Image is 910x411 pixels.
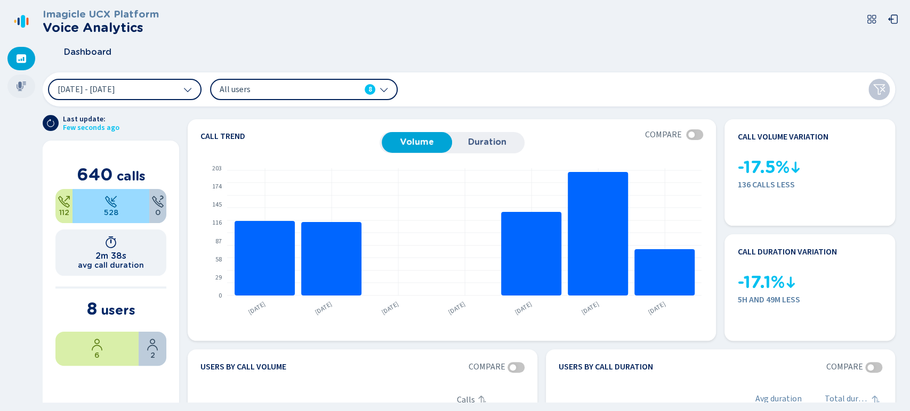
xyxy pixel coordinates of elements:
span: 8 [368,84,372,95]
svg: timer [104,236,117,249]
svg: unknown-call [151,195,164,208]
span: All users [220,84,342,95]
svg: kpi-down [784,276,797,289]
text: [DATE] [313,299,334,316]
span: Compare [469,362,505,372]
svg: funnel-disabled [873,83,885,96]
h4: Users by call duration [559,362,653,373]
span: 6 [94,351,100,359]
h3: Imagicle UCX Platform [43,9,159,20]
h4: Call duration variation [737,247,836,257]
span: Avg duration [755,394,801,407]
div: Dashboard [7,47,35,70]
text: [DATE] [646,299,667,316]
svg: user-profile [146,338,159,351]
span: 112 [59,208,69,217]
text: 87 [215,236,222,245]
svg: sortAscending [477,394,490,407]
span: Last update: [63,115,119,124]
div: Sorted ascending, click to sort descending [477,394,490,407]
div: 25% [139,332,166,366]
span: 136 calls less [737,180,882,190]
span: 528 [104,208,118,217]
svg: chevron-down [183,85,192,94]
span: 0 [155,208,160,217]
svg: telephone-inbound [104,195,117,208]
text: 29 [215,273,222,282]
text: 174 [212,182,222,191]
text: [DATE] [446,299,467,316]
h4: Users by call volume [200,362,286,373]
button: [DATE] - [DATE] [48,79,202,100]
h2: Voice Analytics [43,20,159,35]
text: 58 [215,254,222,264]
span: Few seconds ago [63,124,119,132]
svg: chevron-down [380,85,388,94]
span: Dashboard [64,47,111,57]
span: calls [117,168,146,184]
svg: user-profile [91,338,103,351]
h4: Call trend [200,132,380,141]
text: [DATE] [246,299,267,316]
span: -17.5% [737,158,789,177]
span: 640 [77,164,113,185]
div: 17.5% [55,189,73,223]
span: Compare [826,362,863,372]
span: users [101,302,135,318]
svg: dashboard-filled [16,53,27,64]
div: Calls [457,394,524,407]
span: Volume [387,137,447,147]
h4: Call volume variation [737,132,828,142]
svg: arrow-clockwise [46,119,55,127]
svg: sortAscending [871,394,883,407]
text: 116 [212,218,222,227]
svg: mic-fill [16,81,27,92]
text: 145 [212,200,222,209]
span: 8 [87,298,97,319]
svg: box-arrow-left [888,14,898,24]
h2: avg call duration [78,261,144,269]
text: 0 [219,291,222,300]
span: Compare [645,130,682,139]
div: 82.5% [73,189,149,223]
div: Recordings [7,75,35,98]
text: 203 [212,163,222,172]
h1: 2m 38s [95,251,126,261]
button: Clear filters [868,79,890,100]
text: [DATE] [579,299,600,316]
span: -17.1% [737,273,784,292]
div: Total duration [824,394,882,407]
button: Volume [382,132,452,152]
span: 2 [150,351,155,359]
svg: telephone-outbound [58,195,70,208]
span: 5h and 49m less [737,295,882,305]
span: Duration [457,137,517,147]
text: [DATE] [513,299,534,316]
text: [DATE] [380,299,400,316]
svg: kpi-down [789,161,802,174]
button: Duration [452,132,522,152]
div: Sorted ascending, click to sort descending [871,394,883,407]
span: Total duration [824,394,869,407]
span: Calls [457,395,475,405]
span: [DATE] - [DATE] [58,85,115,94]
div: 75% [55,332,139,366]
div: 0% [149,189,166,223]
